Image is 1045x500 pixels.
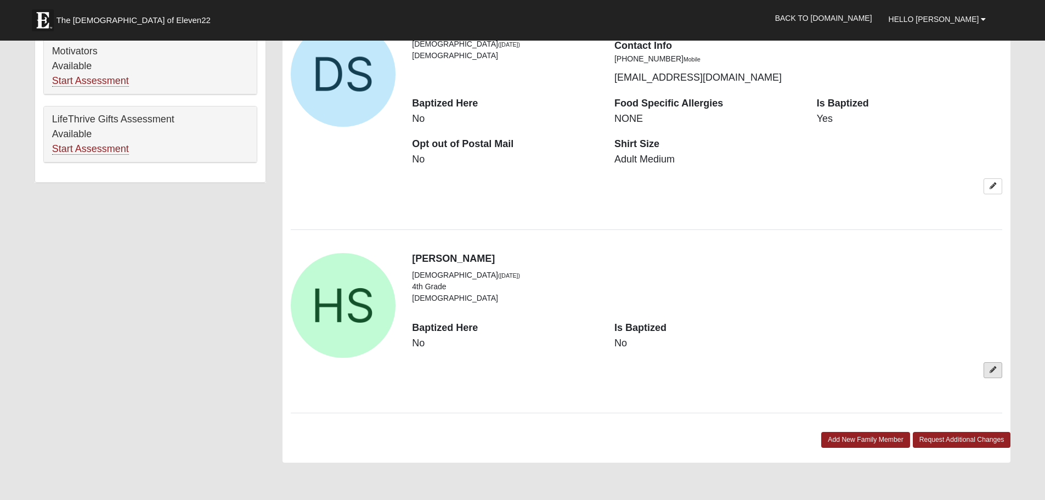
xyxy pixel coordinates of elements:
[614,321,800,335] dt: Is Baptized
[817,97,1003,111] dt: Is Baptized
[880,5,995,33] a: Hello [PERSON_NAME]
[412,293,598,304] li: [DEMOGRAPHIC_DATA]
[984,362,1002,378] a: Edit Hayley Stanberry
[412,137,598,151] dt: Opt out of Postal Mail
[821,432,910,448] a: Add New Family Member
[984,178,1002,194] a: Edit Danny Stanberry
[412,50,598,61] li: [DEMOGRAPHIC_DATA]
[498,272,520,279] small: ([DATE])
[412,336,598,351] dd: No
[684,56,701,63] small: Mobile
[614,53,800,65] li: [PHONE_NUMBER]
[412,253,1002,265] h4: [PERSON_NAME]
[498,41,520,48] small: ([DATE])
[614,336,800,351] dd: No
[412,269,598,281] li: [DEMOGRAPHIC_DATA]
[606,38,809,85] div: [EMAIL_ADDRESS][DOMAIN_NAME]
[44,106,257,162] div: LifeThrive Gifts Assessment Available
[412,97,598,111] dt: Baptized Here
[412,281,598,293] li: 4th Grade
[913,432,1011,448] a: Request Additional Changes
[26,4,246,31] a: The [DEMOGRAPHIC_DATA] of Eleven22
[57,15,211,26] span: The [DEMOGRAPHIC_DATA] of Eleven22
[614,137,800,151] dt: Shirt Size
[412,112,598,126] dd: No
[614,97,800,111] dt: Food Specific Allergies
[52,75,129,87] a: Start Assessment
[52,143,129,155] a: Start Assessment
[412,153,598,167] dd: No
[614,40,672,51] strong: Contact Info
[767,4,880,32] a: Back to [DOMAIN_NAME]
[889,15,979,24] span: Hello [PERSON_NAME]
[32,9,54,31] img: Eleven22 logo
[614,153,800,167] dd: Adult Medium
[412,321,598,335] dt: Baptized Here
[44,38,257,94] div: Motivators Available
[291,253,396,358] a: View Fullsize Photo
[614,112,800,126] dd: NONE
[412,38,598,50] li: [DEMOGRAPHIC_DATA]
[291,21,396,126] a: View Fullsize Photo
[817,112,1003,126] dd: Yes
